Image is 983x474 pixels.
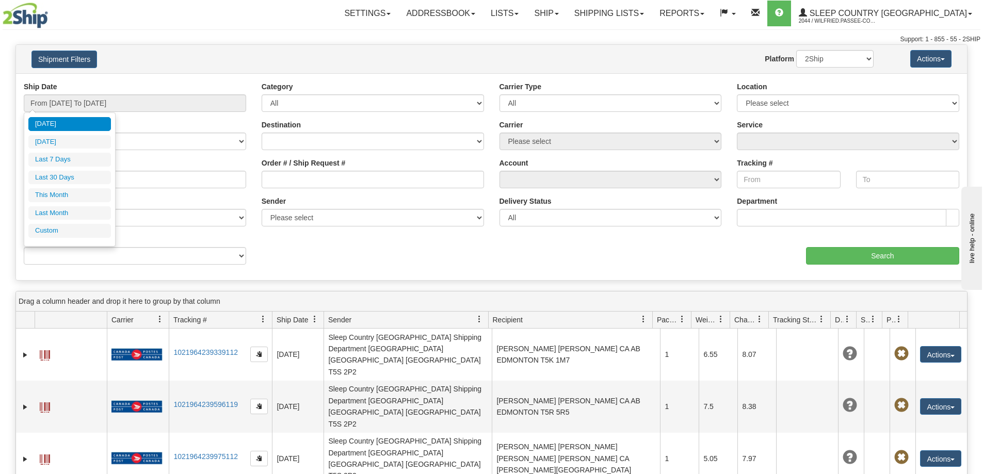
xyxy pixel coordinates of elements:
span: Carrier [111,315,134,325]
a: Lists [483,1,526,26]
button: Copy to clipboard [250,347,268,362]
label: Location [737,81,767,92]
button: Actions [920,398,961,415]
a: Expand [20,350,30,360]
input: To [856,171,959,188]
div: Support: 1 - 855 - 55 - 2SHIP [3,35,980,44]
td: [PERSON_NAME] [PERSON_NAME] CA AB EDMONTON T5K 1M7 [492,329,660,381]
button: Actions [920,346,961,363]
a: 1021964239339112 [173,348,238,356]
label: Order # / Ship Request # [262,158,346,168]
a: Reports [652,1,712,26]
div: grid grouping header [16,291,967,312]
td: 8.38 [737,381,776,433]
img: 20 - Canada Post [111,348,162,361]
a: Expand [20,402,30,412]
a: Recipient filter column settings [635,310,652,328]
button: Copy to clipboard [250,399,268,414]
label: Tracking # [737,158,772,168]
span: Pickup Not Assigned [894,398,909,413]
a: Carrier filter column settings [151,310,169,328]
input: From [737,171,840,188]
a: Tracking Status filter column settings [813,310,830,328]
span: Packages [657,315,679,325]
a: Shipping lists [567,1,652,26]
a: Ship Date filter column settings [306,310,324,328]
a: Settings [336,1,398,26]
button: Actions [920,450,961,467]
label: Department [737,196,777,206]
span: Shipment Issues [861,315,869,325]
img: 20 - Canada Post [111,452,162,465]
span: 2044 / Wilfried.Passee-Coutrin [799,16,876,26]
td: 1 [660,381,699,433]
img: logo2044.jpg [3,3,48,28]
a: Delivery Status filter column settings [839,310,856,328]
li: Last 7 Days [28,153,111,167]
li: This Month [28,188,111,202]
td: 6.55 [699,329,737,381]
a: Sender filter column settings [471,310,488,328]
label: Platform [765,54,794,64]
label: Ship Date [24,81,57,92]
td: [PERSON_NAME] [PERSON_NAME] CA AB EDMONTON T5R 5R5 [492,381,660,433]
a: Weight filter column settings [712,310,730,328]
a: Ship [526,1,566,26]
button: Actions [910,50,952,68]
span: Pickup Not Assigned [894,450,909,465]
li: Custom [28,224,111,238]
span: Pickup Status [887,315,895,325]
span: Tracking # [173,315,207,325]
span: Unknown [843,347,857,361]
td: [DATE] [272,329,324,381]
span: Pickup Not Assigned [894,347,909,361]
span: Sender [328,315,351,325]
button: Shipment Filters [31,51,97,68]
a: Sleep Country [GEOGRAPHIC_DATA] 2044 / Wilfried.Passee-Coutrin [791,1,980,26]
td: [DATE] [272,381,324,433]
a: Pickup Status filter column settings [890,310,908,328]
a: Shipment Issues filter column settings [864,310,882,328]
td: 7.5 [699,381,737,433]
a: Expand [20,454,30,464]
button: Copy to clipboard [250,451,268,466]
li: [DATE] [28,117,111,131]
label: Carrier Type [499,81,541,92]
a: 1021964239975112 [173,452,238,461]
li: Last 30 Days [28,171,111,185]
div: live help - online [8,9,95,17]
input: Search [806,247,959,265]
label: Destination [262,120,301,130]
td: Sleep Country [GEOGRAPHIC_DATA] Shipping Department [GEOGRAPHIC_DATA] [GEOGRAPHIC_DATA] [GEOGRAPH... [324,381,492,433]
label: Sender [262,196,286,206]
label: Account [499,158,528,168]
span: Tracking Status [773,315,818,325]
a: Packages filter column settings [673,310,691,328]
td: Sleep Country [GEOGRAPHIC_DATA] Shipping Department [GEOGRAPHIC_DATA] [GEOGRAPHIC_DATA] [GEOGRAPH... [324,329,492,381]
iframe: chat widget [959,184,982,289]
a: Charge filter column settings [751,310,768,328]
span: Weight [696,315,717,325]
a: Label [40,450,50,466]
label: Category [262,81,293,92]
li: [DATE] [28,135,111,149]
td: 1 [660,329,699,381]
a: Tracking # filter column settings [254,310,272,328]
label: Delivery Status [499,196,552,206]
img: 20 - Canada Post [111,400,162,413]
label: Service [737,120,763,130]
span: Delivery Status [835,315,844,325]
li: Last Month [28,206,111,220]
span: Sleep Country [GEOGRAPHIC_DATA] [807,9,967,18]
span: Recipient [493,315,523,325]
td: 8.07 [737,329,776,381]
span: Unknown [843,398,857,413]
a: 1021964239596119 [173,400,238,408]
a: Label [40,398,50,414]
span: Ship Date [277,315,308,325]
label: Carrier [499,120,523,130]
a: Label [40,346,50,362]
a: Addressbook [398,1,483,26]
span: Charge [734,315,756,325]
span: Unknown [843,450,857,465]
